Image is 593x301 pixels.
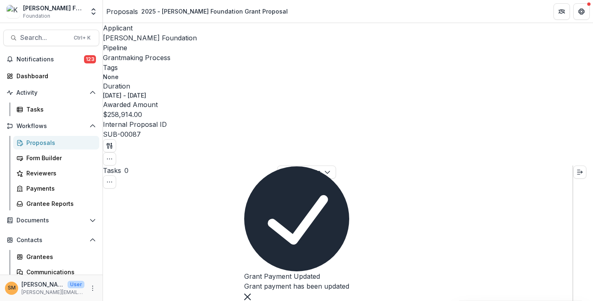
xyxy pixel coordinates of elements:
div: Form Builder [26,154,93,162]
p: [PERSON_NAME] [21,280,64,289]
p: User [68,281,84,288]
button: More [88,283,98,293]
p: Awarded Amount [103,100,593,110]
button: Open Documents [3,214,99,227]
p: Applicant [103,23,593,33]
a: Form Builder [13,151,99,165]
p: Internal Proposal ID [103,119,593,129]
span: Contacts [16,237,86,244]
h2: Grant Payments [277,179,572,189]
div: Grantees [26,252,93,261]
button: Open Contacts [3,233,99,247]
div: Communications [26,268,93,276]
div: Payments [26,184,93,193]
p: Pipeline [103,43,593,53]
button: Search... [3,30,99,46]
div: 2025 - [PERSON_NAME] Foundation Grant Proposal [141,7,288,16]
button: Payments [277,166,336,179]
span: Documents [16,217,86,224]
div: Reviewers [26,169,93,177]
button: Notifications123 [3,53,99,66]
span: Notifications [16,56,84,63]
div: Subina Mahal [8,285,16,291]
h3: Tasks [103,166,121,175]
button: Get Help [573,3,590,20]
span: 0 [124,166,128,175]
div: Dashboard [16,72,93,80]
a: Grantees [13,250,99,264]
span: Workflows [16,123,86,130]
button: Open Workflows [3,119,99,133]
nav: breadcrumb [106,5,291,17]
a: Communications [13,265,99,279]
a: Payments [13,182,99,195]
a: Tasks [13,103,99,116]
span: Search... [20,34,69,42]
a: Proposals [106,7,138,16]
p: Duration [103,81,593,91]
button: Partners [553,3,570,20]
div: [PERSON_NAME] Foundation [23,4,84,12]
p: [DATE] - [DATE] [103,91,146,100]
a: [PERSON_NAME] Foundation [103,34,197,42]
button: Open entity switcher [88,3,99,20]
button: Open Activity [3,86,99,99]
span: Foundation [23,12,50,20]
div: Grantee Reports [26,199,93,208]
p: [PERSON_NAME][EMAIL_ADDRESS][PERSON_NAME][DOMAIN_NAME] [21,289,84,296]
div: Proposals [26,138,93,147]
p: Grantmaking Process [103,53,170,63]
a: Proposals [13,136,99,149]
a: Dashboard [3,69,99,83]
a: Grantee Reports [13,197,99,210]
button: Toggle View Cancelled Tasks [103,175,116,189]
img: Kapor Foundation [7,5,20,18]
p: Tags [103,63,593,72]
p: $258,914.00 [103,110,142,119]
button: Expand right [573,166,586,179]
p: SUB-00087 [103,129,141,139]
p: None [103,72,119,81]
div: Tasks [26,105,93,114]
span: 123 [84,55,96,63]
span: Activity [16,89,86,96]
div: Ctrl + K [72,33,92,42]
a: Reviewers [13,166,99,180]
